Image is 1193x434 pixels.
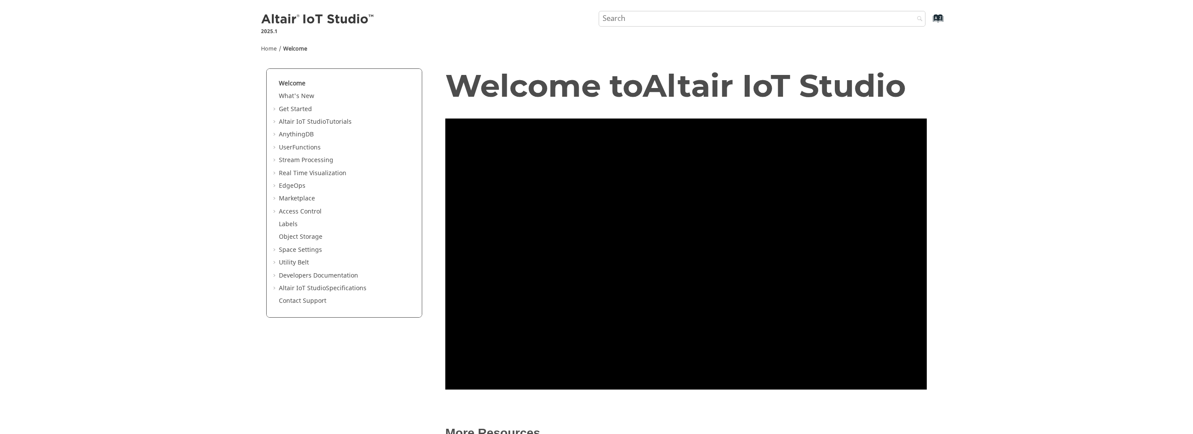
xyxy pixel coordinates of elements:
[279,232,322,241] a: Object Storage
[272,143,279,152] span: Expand UserFunctions
[283,45,307,53] a: Welcome
[279,296,326,305] a: Contact Support
[279,92,314,101] a: What's New
[261,27,375,35] p: 2025.1
[279,117,326,126] span: Altair IoT Studio
[279,258,309,267] a: Utility Belt
[279,284,366,293] a: Altair IoT StudioSpecifications
[279,194,315,203] a: Marketplace
[272,118,279,126] span: Expand Altair IoT StudioTutorials
[292,143,321,152] span: Functions
[279,207,322,216] a: Access Control
[272,156,279,165] span: Expand Stream Processing
[279,105,312,114] a: Get Started
[272,169,279,178] span: Expand Real Time Visualization
[279,130,314,139] a: AnythingDB
[279,181,305,190] a: EdgeOps
[445,68,927,103] h1: Welcome to
[279,143,321,152] a: UserFunctions
[279,79,305,88] a: Welcome
[272,258,279,267] span: Expand Utility Belt
[599,11,925,27] input: Search query
[261,45,277,53] a: Home
[279,220,298,229] a: Labels
[248,37,945,56] nav: Tools
[279,169,346,178] a: Real Time Visualization
[279,245,322,254] a: Space Settings
[272,105,279,114] span: Expand Get Started
[279,156,333,165] a: Stream Processing
[279,117,352,126] a: Altair IoT StudioTutorials
[272,207,279,216] span: Expand Access Control
[272,246,279,254] span: Expand Space Settings
[905,11,930,28] button: Search
[272,194,279,203] span: Expand Marketplace
[272,182,279,190] span: Expand EdgeOps
[643,66,906,105] span: Altair IoT Studio
[272,284,279,293] span: Expand Altair IoT StudioSpecifications
[279,284,326,293] span: Altair IoT Studio
[261,13,375,27] img: Altair IoT Studio
[272,271,279,280] span: Expand Developers Documentation
[272,79,417,305] ul: Table of Contents
[279,271,358,280] a: Developers Documentation
[919,18,939,27] a: Go to index terms page
[272,130,279,139] span: Expand AnythingDB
